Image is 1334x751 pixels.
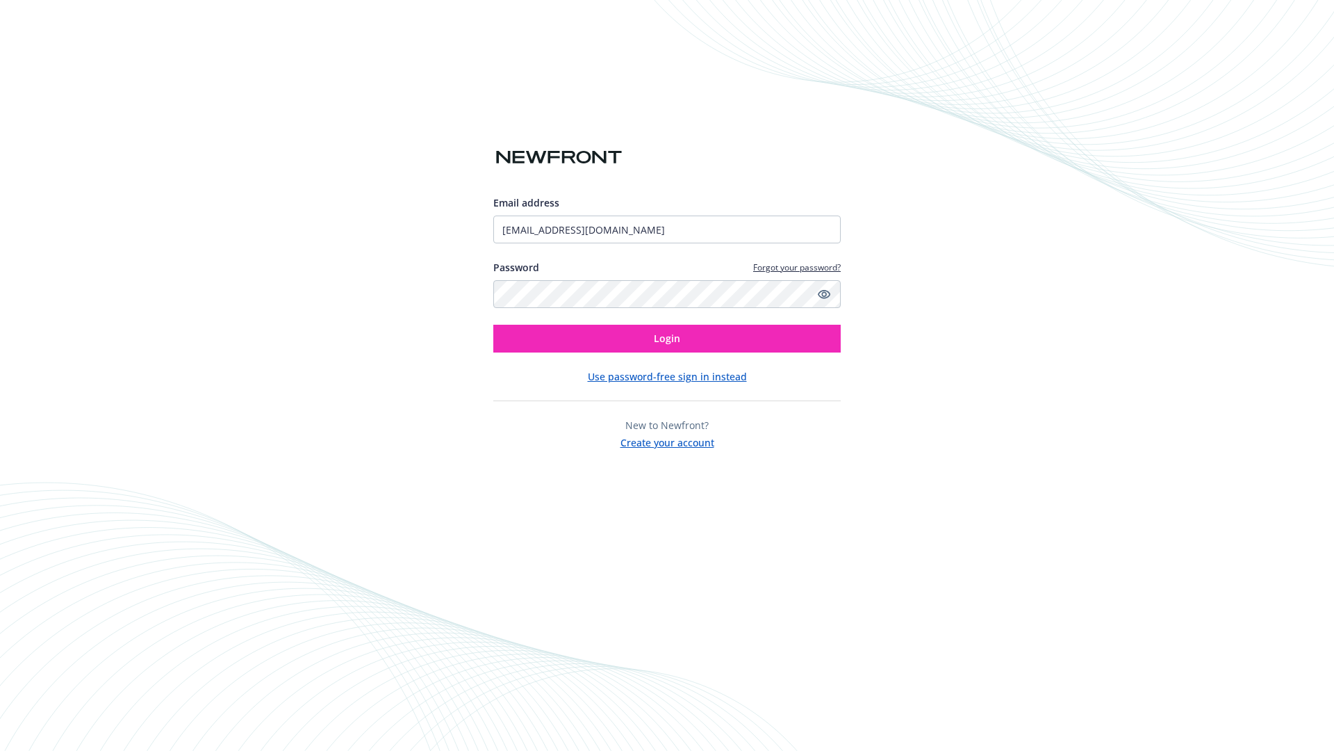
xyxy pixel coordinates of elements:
[493,216,841,243] input: Enter your email
[493,196,559,209] span: Email address
[816,286,832,302] a: Show password
[620,433,714,450] button: Create your account
[625,419,709,432] span: New to Newfront?
[493,145,625,170] img: Newfront logo
[493,280,841,308] input: Enter your password
[493,260,539,275] label: Password
[753,261,841,273] a: Forgot your password?
[654,332,680,345] span: Login
[588,369,747,384] button: Use password-free sign in instead
[493,325,841,353] button: Login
